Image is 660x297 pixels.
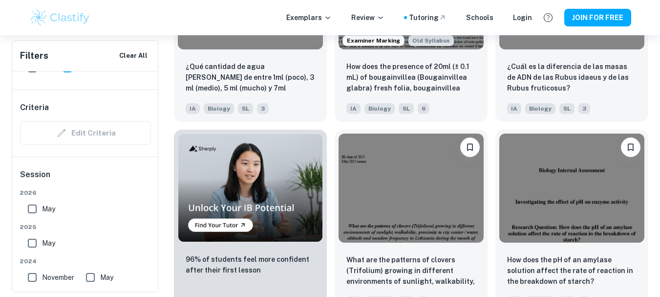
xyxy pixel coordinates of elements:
[460,137,480,157] button: Please log in to bookmark exemplars
[540,9,556,26] button: Help and Feedback
[466,12,493,23] a: Schools
[343,36,404,45] span: Examiner Marking
[559,103,575,114] span: SL
[178,134,323,242] img: Thumbnail
[204,103,234,114] span: Biology
[238,103,253,114] span: SL
[186,254,315,275] p: 96% of students feel more confident after their first lesson
[346,254,476,288] p: What are the patterns of clovers (Trifolium) growing in different environments of sunlight, walka...
[564,9,631,26] button: JOIN FOR FREE
[20,102,49,114] h6: Criteria
[408,35,454,46] div: Starting from the May 2025 session, the Biology IA requirements have changed. It's OK to refer to...
[418,103,429,114] span: 6
[257,103,269,114] span: 3
[20,188,151,197] span: 2026
[20,121,151,145] div: Criteria filters are unavailable when searching by topic
[42,204,55,214] span: May
[621,137,640,157] button: Please log in to bookmark exemplars
[499,134,644,243] img: Biology IA example thumbnail: How does the pH of an amylase solution a
[20,257,151,266] span: 2024
[408,35,454,46] span: Old Syllabus
[346,103,361,114] span: IA
[186,61,315,94] p: ¿Qué cantidad de agua de riego de entre 1ml (poco), 3 ml (medio), 5 ml (mucho) y 7ml (exceso) en ...
[409,12,447,23] a: Tutoring
[29,8,91,27] img: Clastify logo
[507,254,637,287] p: How does the pH of an amylase solution affect the rate of reaction in the breakdown of starch?
[578,103,590,114] span: 3
[20,169,151,188] h6: Session
[507,61,637,93] p: ¿Cuál es la diferencia de las masas de ADN de las Rubus idaeus y de las Rubus fruticosus?
[100,272,113,283] span: May
[186,103,200,114] span: IA
[42,272,74,283] span: November
[20,49,48,63] h6: Filters
[286,12,332,23] p: Exemplars
[339,134,484,243] img: Biology IA example thumbnail: What are the patterns of clovers (Trifol
[507,103,521,114] span: IA
[399,103,414,114] span: SL
[351,12,384,23] p: Review
[513,12,532,23] a: Login
[525,103,555,114] span: Biology
[117,48,150,63] button: Clear All
[42,238,55,249] span: May
[346,61,476,94] p: How does the presence of 20ml (± 0.1 mL) of bougainvillea (Bougainvillea glabra) fresh folia, bou...
[20,223,151,231] span: 2025
[364,103,395,114] span: Biology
